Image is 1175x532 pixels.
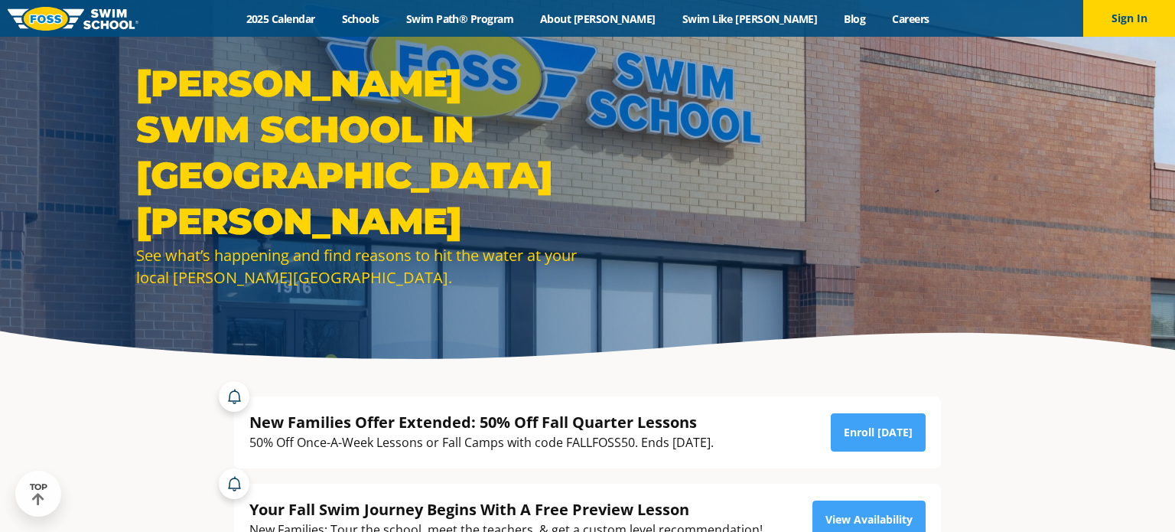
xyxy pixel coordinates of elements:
[249,499,763,520] div: Your Fall Swim Journey Begins With A Free Preview Lesson
[249,432,714,453] div: 50% Off Once-A-Week Lessons or Fall Camps with code FALLFOSS50. Ends [DATE].
[136,244,580,289] div: See what’s happening and find reasons to hit the water at your local [PERSON_NAME][GEOGRAPHIC_DATA].
[233,11,328,26] a: 2025 Calendar
[392,11,526,26] a: Swim Path® Program
[136,60,580,244] h1: [PERSON_NAME] Swim School in [GEOGRAPHIC_DATA][PERSON_NAME]
[831,11,879,26] a: Blog
[527,11,669,26] a: About [PERSON_NAME]
[328,11,392,26] a: Schools
[669,11,831,26] a: Swim Like [PERSON_NAME]
[831,413,926,452] a: Enroll [DATE]
[249,412,714,432] div: New Families Offer Extended: 50% Off Fall Quarter Lessons
[8,7,138,31] img: FOSS Swim School Logo
[30,482,47,506] div: TOP
[879,11,942,26] a: Careers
